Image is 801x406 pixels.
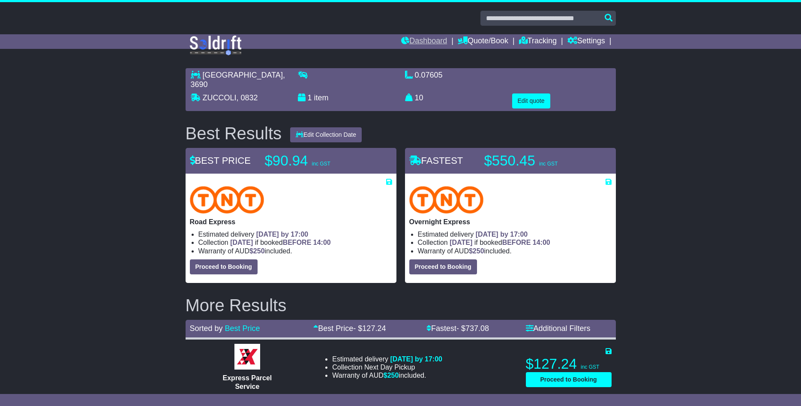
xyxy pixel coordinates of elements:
[313,239,331,246] span: 14:00
[249,247,265,255] span: $
[512,93,550,108] button: Edit quote
[567,34,605,49] a: Settings
[401,34,447,49] a: Dashboard
[415,93,423,102] span: 10
[190,259,258,274] button: Proceed to Booking
[308,93,312,102] span: 1
[465,324,489,333] span: 737.08
[332,355,442,363] li: Estimated delivery
[191,71,285,89] span: , 3690
[237,93,258,102] span: , 0832
[409,259,477,274] button: Proceed to Booking
[415,71,443,79] span: 0.07605
[234,344,260,370] img: Border Express: Express Parcel Service
[533,239,550,246] span: 14:00
[353,324,386,333] span: - $
[450,239,472,246] span: [DATE]
[469,247,484,255] span: $
[426,324,489,333] a: Fastest- $737.08
[519,34,557,49] a: Tracking
[476,231,528,238] span: [DATE] by 17:00
[526,372,612,387] button: Proceed to Booking
[456,324,489,333] span: - $
[313,324,386,333] a: Best Price- $127.24
[256,231,309,238] span: [DATE] by 17:00
[223,374,272,390] span: Express Parcel Service
[409,155,463,166] span: FASTEST
[362,324,386,333] span: 127.24
[190,218,392,226] p: Road Express
[418,230,612,238] li: Estimated delivery
[203,71,283,79] span: [GEOGRAPHIC_DATA]
[418,238,612,247] li: Collection
[390,355,442,363] span: [DATE] by 17:00
[190,324,223,333] span: Sorted by
[484,152,591,169] p: $550.45
[418,247,612,255] li: Warranty of AUD included.
[314,93,329,102] span: item
[198,238,392,247] li: Collection
[581,364,599,370] span: inc GST
[198,247,392,255] li: Warranty of AUD included.
[290,127,362,142] button: Edit Collection Date
[364,364,415,371] span: Next Day Pickup
[539,161,558,167] span: inc GST
[387,372,399,379] span: 250
[190,155,251,166] span: BEST PRICE
[203,93,237,102] span: ZUCCOLI
[230,239,330,246] span: if booked
[230,239,253,246] span: [DATE]
[458,34,508,49] a: Quote/Book
[526,324,591,333] a: Additional Filters
[502,239,531,246] span: BEFORE
[332,371,442,379] li: Warranty of AUD included.
[450,239,550,246] span: if booked
[409,186,484,214] img: TNT Domestic: Overnight Express
[473,247,484,255] span: 250
[526,355,612,373] p: $127.24
[198,230,392,238] li: Estimated delivery
[409,218,612,226] p: Overnight Express
[384,372,399,379] span: $
[312,161,330,167] span: inc GST
[332,363,442,371] li: Collection
[190,186,264,214] img: TNT Domestic: Road Express
[265,152,372,169] p: $90.94
[186,296,616,315] h2: More Results
[283,239,312,246] span: BEFORE
[225,324,260,333] a: Best Price
[181,124,286,143] div: Best Results
[253,247,265,255] span: 250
